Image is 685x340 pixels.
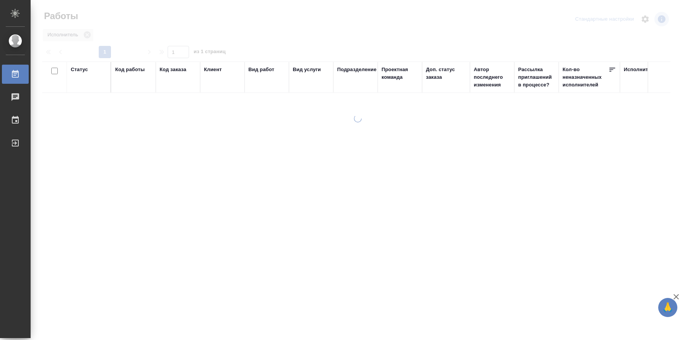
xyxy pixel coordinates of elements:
div: Проектная команда [382,66,418,81]
div: Код работы [115,66,145,73]
div: Автор последнего изменения [474,66,510,89]
div: Подразделение [337,66,377,73]
div: Код заказа [160,66,186,73]
span: 🙏 [661,299,674,316]
div: Клиент [204,66,222,73]
div: Кол-во неназначенных исполнителей [563,66,608,89]
div: Статус [71,66,88,73]
div: Вид работ [248,66,274,73]
div: Вид услуги [293,66,321,73]
div: Доп. статус заказа [426,66,466,81]
button: 🙏 [658,298,677,317]
div: Рассылка приглашений в процессе? [518,66,555,89]
div: Исполнитель [624,66,657,73]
